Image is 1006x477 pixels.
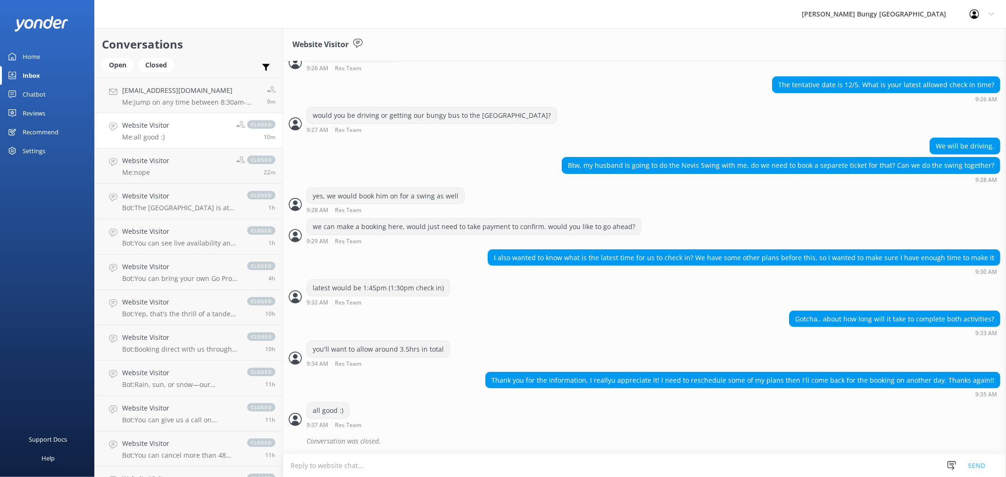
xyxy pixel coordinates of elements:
[265,416,275,424] span: Sep 12 2025 10:14pm (UTC +12:00) Pacific/Auckland
[122,262,238,272] h4: Website Visitor
[562,176,1000,183] div: Sep 13 2025 09:28am (UTC +12:00) Pacific/Auckland
[122,368,238,378] h4: Website Visitor
[122,451,238,460] p: Bot: You can cancel more than 48 hours in advance for a 100% refund. Less than 48 hours? Sorry, n...
[95,255,283,290] a: Website VisitorBot:You can bring your own Go Pro or action camera for our Taupo and Queenstown ac...
[307,65,399,72] div: Sep 13 2025 09:26am (UTC +12:00) Pacific/Auckland
[307,206,465,214] div: Sep 13 2025 09:28am (UTC +12:00) Pacific/Auckland
[122,120,169,131] h4: Website Visitor
[307,421,392,428] div: Sep 13 2025 09:37am (UTC +12:00) Pacific/Auckland
[102,59,138,70] a: Open
[122,85,260,96] h4: [EMAIL_ADDRESS][DOMAIN_NAME]
[488,250,1000,266] div: I also wanted to know what is the latest time for us to check in? We have some other plans before...
[23,141,45,160] div: Settings
[335,361,361,367] span: Res Team
[335,300,361,306] span: Res Team
[975,177,997,183] strong: 9:28 AM
[292,39,349,51] h3: Website Visitor
[95,148,283,184] a: Website VisitorMe:nopeclosed22m
[122,345,238,354] p: Bot: Booking direct with us through our website always offers the best prices. Our combos are the...
[265,310,275,318] span: Sep 12 2025 11:28pm (UTC +12:00) Pacific/Auckland
[265,345,275,353] span: Sep 12 2025 11:00pm (UTC +12:00) Pacific/Auckland
[247,297,275,305] span: closed
[122,204,238,212] p: Bot: The [GEOGRAPHIC_DATA] is at [STREET_ADDRESS].
[307,280,449,296] div: latest would be 1:45pm (1:30pm check in)
[975,330,997,336] strong: 9:33 AM
[23,47,40,66] div: Home
[23,123,58,141] div: Recommend
[23,104,45,123] div: Reviews
[307,219,641,235] div: we can make a booking here, would just need to take payment to confirm. would you like to go ahead?
[975,97,997,102] strong: 9:26 AM
[42,449,55,468] div: Help
[307,403,349,419] div: all good :)
[772,96,1000,102] div: Sep 13 2025 09:26am (UTC +12:00) Pacific/Auckland
[138,58,174,72] div: Closed
[247,332,275,341] span: closed
[122,297,238,307] h4: Website Visitor
[122,133,169,141] p: Me: all good :)
[95,396,283,431] a: Website VisitorBot:You can give us a call on [PHONE_NUMBER] or [PHONE_NUMBER] to chat with a crew...
[247,226,275,235] span: closed
[102,35,275,53] h2: Conversations
[23,66,40,85] div: Inbox
[122,168,169,177] p: Me: nope
[264,133,275,141] span: Sep 13 2025 09:37am (UTC +12:00) Pacific/Auckland
[122,156,169,166] h4: Website Visitor
[562,157,1000,173] div: Btw, my husband is going to do the Nevis Swing with me, do we need to book a separete ticket for ...
[23,85,46,104] div: Chatbot
[486,372,1000,388] div: Thank you for the information, I reallyu appreciate it! I need to reschedule some of my plans the...
[95,113,283,148] a: Website VisitorMe:all good :)closed10m
[289,433,1000,449] div: 2025-09-12T21:37:51.418
[335,127,361,133] span: Res Team
[335,238,361,245] span: Res Team
[307,107,557,123] div: would you be driving or getting our bungy bus to the [GEOGRAPHIC_DATA]?
[122,332,238,343] h4: Website Visitor
[95,184,283,219] a: Website VisitorBot:The [GEOGRAPHIC_DATA] is at [STREET_ADDRESS].closed1h
[268,204,275,212] span: Sep 13 2025 08:35am (UTC +12:00) Pacific/Auckland
[265,451,275,459] span: Sep 12 2025 10:06pm (UTC +12:00) Pacific/Auckland
[307,360,450,367] div: Sep 13 2025 09:34am (UTC +12:00) Pacific/Auckland
[95,78,283,113] a: [EMAIL_ADDRESS][DOMAIN_NAME]Me:jump on any time between 8:30am-5pm NZT and someone will assist :)9m
[95,290,283,325] a: Website VisitorBot:Yep, that's the thrill of a tandem jump! You and your buddy will leap off toge...
[335,66,361,72] span: Res Team
[930,138,1000,154] div: We will be driving.
[335,422,361,428] span: Res Team
[267,98,275,106] span: Sep 13 2025 09:37am (UTC +12:00) Pacific/Auckland
[307,422,328,428] strong: 9:37 AM
[307,238,328,245] strong: 9:29 AM
[122,310,238,318] p: Bot: Yep, that's the thrill of a tandem jump! You and your buddy will leap off together, sharing ...
[14,16,68,32] img: yonder-white-logo.png
[975,392,997,397] strong: 9:35 AM
[95,219,283,255] a: Website VisitorBot:You can see live availability and book all of our experiences online or by usi...
[122,403,238,413] h4: Website Visitor
[789,329,1000,336] div: Sep 13 2025 09:33am (UTC +12:00) Pacific/Auckland
[138,59,179,70] a: Closed
[247,191,275,199] span: closed
[247,120,275,129] span: closed
[122,274,238,283] p: Bot: You can bring your own Go Pro or action camera for our Taupo and Queenstown activities, just...
[307,188,464,204] div: yes, we would book him on for a swing as well
[122,380,238,389] p: Bot: Rain, sun, or snow—our activities go ahead in most weather conditions, and it makes for an e...
[265,380,275,388] span: Sep 12 2025 10:16pm (UTC +12:00) Pacific/Auckland
[122,226,238,237] h4: Website Visitor
[122,239,238,247] p: Bot: You can see live availability and book all of our experiences online or by using the tool be...
[95,325,283,361] a: Website VisitorBot:Booking direct with us through our website always offers the best prices. Our ...
[247,403,275,411] span: closed
[773,77,1000,93] div: The tentative date is 12/5. What is your latest allowed check in time?
[95,431,283,467] a: Website VisitorBot:You can cancel more than 48 hours in advance for a 100% refund. Less than 48 h...
[122,191,238,201] h4: Website Visitor
[307,127,328,133] strong: 9:27 AM
[485,391,1000,397] div: Sep 13 2025 09:35am (UTC +12:00) Pacific/Auckland
[307,207,328,214] strong: 9:28 AM
[264,168,275,176] span: Sep 13 2025 09:25am (UTC +12:00) Pacific/Auckland
[307,300,328,306] strong: 9:32 AM
[307,433,1000,449] div: Conversation was closed.
[335,207,361,214] span: Res Team
[247,262,275,270] span: closed
[307,299,450,306] div: Sep 13 2025 09:32am (UTC +12:00) Pacific/Auckland
[307,361,328,367] strong: 9:34 AM
[122,438,238,449] h4: Website Visitor
[307,341,449,357] div: you'll want to allow around 3.5hrs in total
[247,156,275,164] span: closed
[268,274,275,282] span: Sep 13 2025 05:04am (UTC +12:00) Pacific/Auckland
